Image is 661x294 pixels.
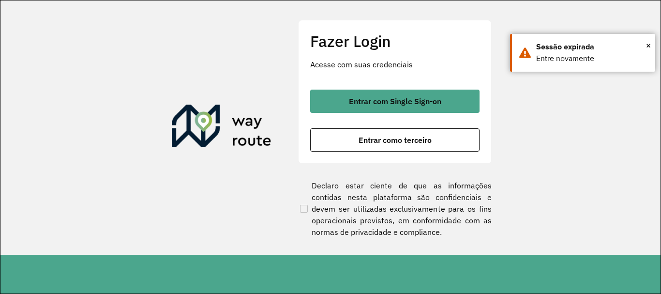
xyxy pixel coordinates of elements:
button: button [310,90,480,113]
button: button [310,128,480,152]
span: Entrar com Single Sign-on [349,97,441,105]
h2: Fazer Login [310,32,480,50]
button: Close [646,38,651,53]
span: × [646,38,651,53]
p: Acesse com suas credenciais [310,59,480,70]
div: Entre novamente [536,53,648,64]
label: Declaro estar ciente de que as informações contidas nesta plataforma são confidenciais e devem se... [298,180,492,238]
img: Roteirizador AmbevTech [172,105,271,151]
div: Sessão expirada [536,41,648,53]
span: Entrar como terceiro [359,136,432,144]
